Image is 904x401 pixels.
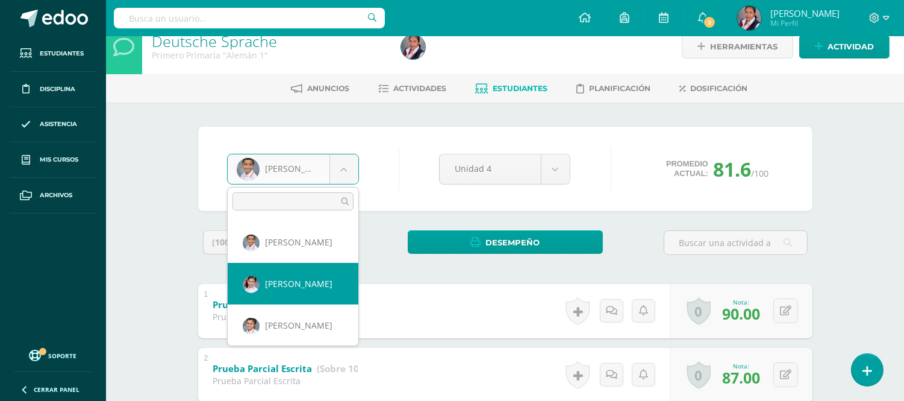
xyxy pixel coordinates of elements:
[266,320,333,331] span: [PERSON_NAME]
[243,276,260,293] img: 2cb8c3686757901ed1c59f29c9dad126.png
[243,318,260,335] img: daafb89ffcc20f7e2f02f9ed821aea43.png
[266,236,333,248] span: [PERSON_NAME]
[243,235,260,251] img: b55b6cca122c26dafedf6274536dec3d.png
[266,278,333,289] span: [PERSON_NAME]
